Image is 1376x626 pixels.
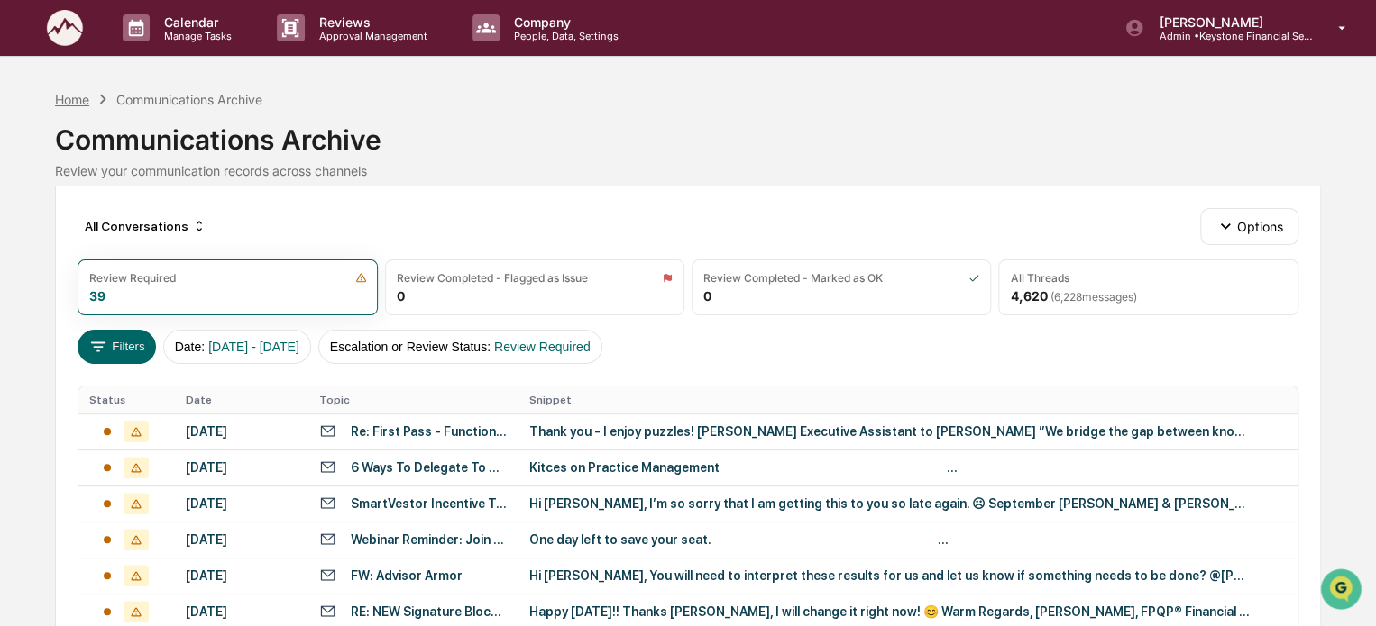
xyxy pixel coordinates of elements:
span: ( 6,228 messages) [1050,290,1136,304]
div: 🔎 [18,263,32,277]
button: Options [1200,208,1298,244]
div: 4,620 [1010,288,1136,304]
img: logo [43,7,87,49]
span: Attestations [149,227,224,245]
div: SmartVestor Incentive Tracking [351,496,508,511]
p: [PERSON_NAME] [1144,14,1312,30]
div: Happy [DATE]!! Thanks [PERSON_NAME], I will change it right now! 😊 Warm Regards, [PERSON_NAME], F... [529,604,1251,619]
div: 0 [703,288,711,304]
a: 🖐️Preclearance [11,220,124,252]
th: Snippet [518,386,1298,413]
button: Filters [78,330,156,364]
div: Re: First Pass - Functional Org Chart?? [351,424,508,439]
span: Data Lookup [36,261,114,279]
p: People, Data, Settings [500,30,628,42]
p: Reviews [305,14,436,30]
div: We're available if you need us! [61,156,228,170]
th: Status [78,386,175,413]
div: Communications Archive [116,92,262,107]
th: Date [175,386,309,413]
a: 🗄️Attestations [124,220,231,252]
p: Calendar [150,14,241,30]
div: Kitces on Practice Management ‌ ‌ ‌ ‌ ‌ ‌ ‌ ‌ ‌ ‌ ‌ ‌ ‌ ‌ ‌ ‌ ‌ ‌ ‌ ‌ ‌ ‌ ‌ ‌ ‌ ‌ ‌ ‌ ‌ ‌ ‌ ‌ ‌ ‌... [529,460,1251,475]
img: icon [968,272,979,284]
span: Review Required [494,340,591,354]
div: Thank you - I enjoy puzzles! [PERSON_NAME] Executive Assistant to [PERSON_NAME] ”We bridge the ga... [529,424,1251,439]
div: FW: Advisor Armor [351,568,463,583]
button: Start new chat [307,143,328,165]
img: icon [662,272,673,284]
div: [DATE] [186,604,298,619]
p: How can we help? [18,38,328,67]
span: Preclearance [36,227,116,245]
a: 🔎Data Lookup [11,254,121,286]
p: Manage Tasks [150,30,241,42]
div: One day left to save your seat. ͏ ͏ ͏ ͏ ͏ ͏ ͏ ͏ ͏ ͏ ͏ ͏ ͏ ͏ ͏ ͏ ͏ ͏ ͏ ͏ ͏ ͏ ͏ ͏ ͏ ͏ ͏ ͏ ͏ ͏ ͏ ͏ ͏... [529,532,1251,547]
img: icon [355,272,367,284]
span: [DATE] - [DATE] [208,340,299,354]
div: Webinar Reminder: Join us [DATE] [351,532,508,547]
div: Communications Archive [55,109,1321,156]
div: RE: NEW Signature Block for Your Immediate Use [351,604,508,619]
div: 6 Ways To Delegate To Get Faster ROI From Your New Associate Advisor [NEV] [351,460,508,475]
div: 🖐️ [18,229,32,243]
div: Review Completed - Flagged as Issue [397,271,588,285]
div: 🗄️ [131,229,145,243]
div: [DATE] [186,532,298,547]
div: [DATE] [186,460,298,475]
div: Review Completed - Marked as OK [703,271,883,285]
div: Start new chat [61,138,296,156]
button: Escalation or Review Status:Review Required [318,330,602,364]
p: Company [500,14,628,30]
div: Hi [PERSON_NAME], You will need to interpret these results for us and let us know if something ne... [529,568,1251,583]
div: Home [55,92,89,107]
div: All Threads [1010,271,1069,285]
button: Date:[DATE] - [DATE] [163,330,311,364]
span: Pylon [179,305,218,319]
th: Topic [308,386,518,413]
img: 1746055101610-c473b297-6a78-478c-a979-82029cc54cd1 [18,138,50,170]
div: [DATE] [186,496,298,511]
div: [DATE] [186,568,298,583]
div: 0 [397,288,405,304]
div: 39 [89,288,105,304]
iframe: Open customer support [1318,567,1367,615]
div: Hi [PERSON_NAME], I’m so sorry that I am getting this to you so late again. ☹ September [PERSON_N... [529,496,1251,511]
p: Approval Management [305,30,436,42]
div: [DATE] [186,424,298,439]
div: All Conversations [78,212,214,240]
div: Review your communication records across channels [55,163,1321,178]
p: Admin • Keystone Financial Services [1144,30,1312,42]
a: Powered byPylon [127,304,218,319]
div: Review Required [89,271,176,285]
